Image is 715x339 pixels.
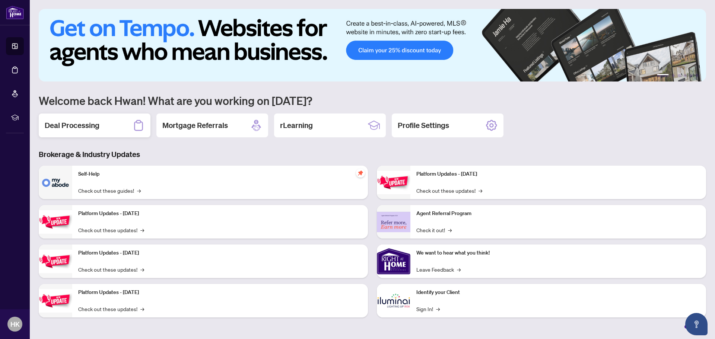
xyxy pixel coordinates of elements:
[672,74,675,77] button: 2
[78,210,362,218] p: Platform Updates - [DATE]
[39,166,72,199] img: Self-Help
[78,226,144,234] a: Check out these updates!→
[39,149,706,160] h3: Brokerage & Industry Updates
[416,249,700,257] p: We want to hear what you think!
[10,319,20,329] span: HK
[78,170,362,178] p: Self-Help
[162,120,228,131] h2: Mortgage Referrals
[356,169,365,178] span: pushpin
[280,120,313,131] h2: rLearning
[39,210,72,234] img: Platform Updates - September 16, 2025
[696,74,699,77] button: 6
[448,226,452,234] span: →
[39,9,706,81] img: Slide 0
[479,186,482,195] span: →
[78,305,144,313] a: Check out these updates!→
[416,226,452,234] a: Check it out!→
[416,210,700,218] p: Agent Referral Program
[416,186,482,195] a: Check out these updates!→
[416,170,700,178] p: Platform Updates - [DATE]
[137,186,141,195] span: →
[416,288,700,297] p: Identify your Client
[685,313,708,335] button: Open asap
[140,226,144,234] span: →
[6,6,24,19] img: logo
[39,93,706,108] h1: Welcome back Hwan! What are you working on [DATE]?
[657,74,669,77] button: 1
[457,265,461,274] span: →
[78,288,362,297] p: Platform Updates - [DATE]
[140,305,144,313] span: →
[416,305,440,313] a: Sign In!→
[398,120,449,131] h2: Profile Settings
[78,265,144,274] a: Check out these updates!→
[78,249,362,257] p: Platform Updates - [DATE]
[377,171,410,194] img: Platform Updates - June 23, 2025
[39,250,72,273] img: Platform Updates - July 21, 2025
[416,265,461,274] a: Leave Feedback→
[140,265,144,274] span: →
[377,212,410,232] img: Agent Referral Program
[78,186,141,195] a: Check out these guides!→
[684,74,687,77] button: 4
[436,305,440,313] span: →
[377,244,410,278] img: We want to hear what you think!
[690,74,693,77] button: 5
[39,289,72,313] img: Platform Updates - July 8, 2025
[45,120,99,131] h2: Deal Processing
[678,74,681,77] button: 3
[377,284,410,317] img: Identify your Client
